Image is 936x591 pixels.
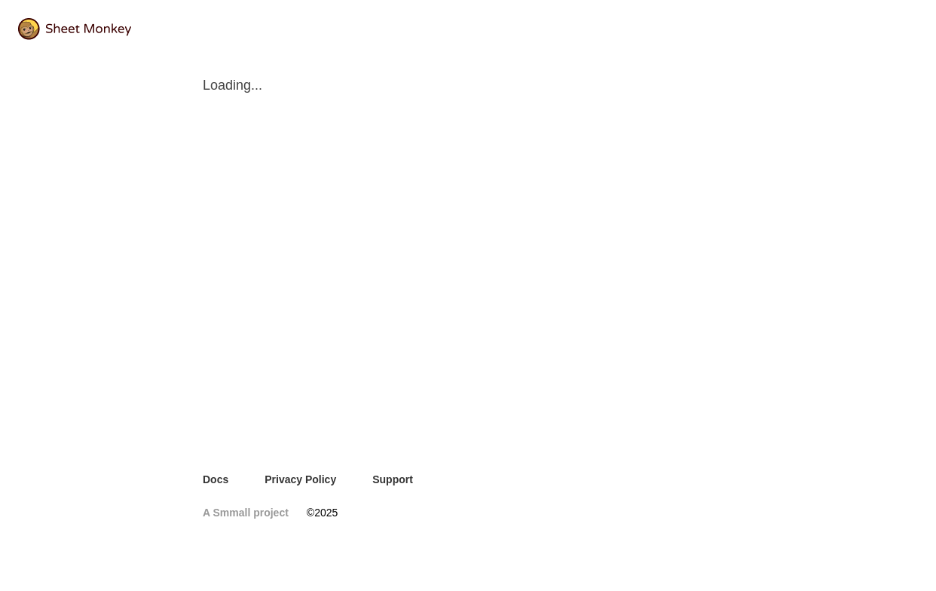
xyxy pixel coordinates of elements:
a: Support [372,472,413,487]
a: Privacy Policy [265,472,336,487]
a: Docs [203,472,228,487]
a: A Smmall project [203,505,289,520]
img: logo@2x.png [18,18,131,40]
span: © 2025 [307,505,338,520]
span: Loading... [203,76,733,94]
